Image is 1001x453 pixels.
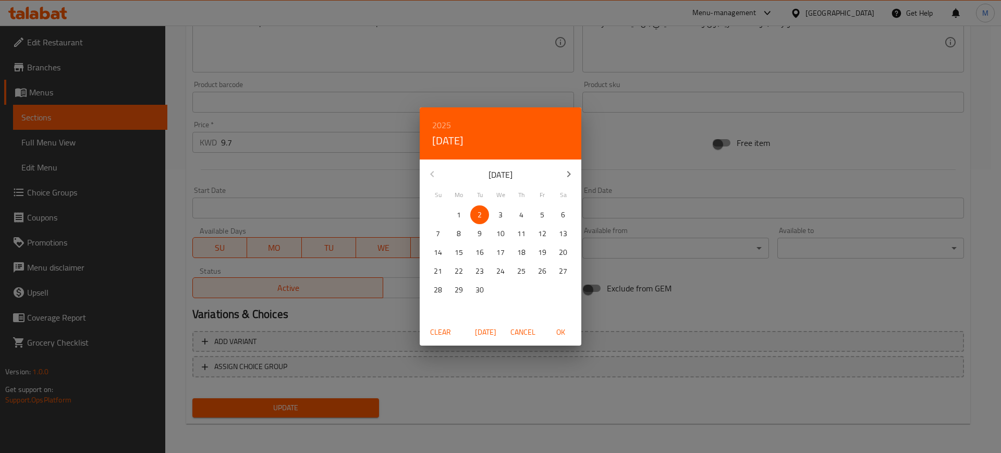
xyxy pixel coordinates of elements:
button: 26 [533,262,552,280]
p: 20 [559,246,567,259]
button: OK [544,323,577,342]
button: [DATE] [432,132,463,149]
button: 18 [512,243,531,262]
span: We [491,190,510,200]
button: 27 [554,262,572,280]
button: 23 [470,262,489,280]
button: 15 [449,243,468,262]
p: 25 [517,265,526,278]
span: Clear [428,326,453,339]
button: 9 [470,224,489,243]
p: 5 [540,209,544,222]
button: 24 [491,262,510,280]
p: 7 [436,227,440,240]
p: 3 [498,209,503,222]
button: 14 [429,243,447,262]
button: 22 [449,262,468,280]
p: 17 [496,246,505,259]
p: 27 [559,265,567,278]
p: 29 [455,284,463,297]
span: Tu [470,190,489,200]
span: Mo [449,190,468,200]
span: Fr [533,190,552,200]
button: 1 [449,205,468,224]
p: 16 [475,246,484,259]
button: [DATE] [469,323,502,342]
p: 11 [517,227,526,240]
p: 21 [434,265,442,278]
span: Sa [554,190,572,200]
p: 10 [496,227,505,240]
button: 17 [491,243,510,262]
button: 21 [429,262,447,280]
button: 30 [470,280,489,299]
p: 15 [455,246,463,259]
button: 2025 [432,118,451,132]
p: 26 [538,265,546,278]
p: 22 [455,265,463,278]
span: Cancel [510,326,535,339]
button: 8 [449,224,468,243]
button: Clear [424,323,457,342]
span: Th [512,190,531,200]
button: 4 [512,205,531,224]
button: 16 [470,243,489,262]
span: [DATE] [473,326,498,339]
p: 2 [478,209,482,222]
p: 28 [434,284,442,297]
p: 12 [538,227,546,240]
p: 1 [457,209,461,222]
button: 6 [554,205,572,224]
span: OK [548,326,573,339]
button: 19 [533,243,552,262]
p: 13 [559,227,567,240]
button: 25 [512,262,531,280]
button: 10 [491,224,510,243]
button: 2 [470,205,489,224]
button: 29 [449,280,468,299]
button: 5 [533,205,552,224]
button: 7 [429,224,447,243]
span: Su [429,190,447,200]
button: 3 [491,205,510,224]
button: 13 [554,224,572,243]
button: 28 [429,280,447,299]
p: 30 [475,284,484,297]
button: Cancel [506,323,540,342]
p: 24 [496,265,505,278]
p: 19 [538,246,546,259]
p: 23 [475,265,484,278]
p: 8 [457,227,461,240]
p: 4 [519,209,523,222]
button: 12 [533,224,552,243]
button: 11 [512,224,531,243]
p: 9 [478,227,482,240]
p: [DATE] [445,168,556,181]
p: 14 [434,246,442,259]
p: 18 [517,246,526,259]
p: 6 [561,209,565,222]
button: 20 [554,243,572,262]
